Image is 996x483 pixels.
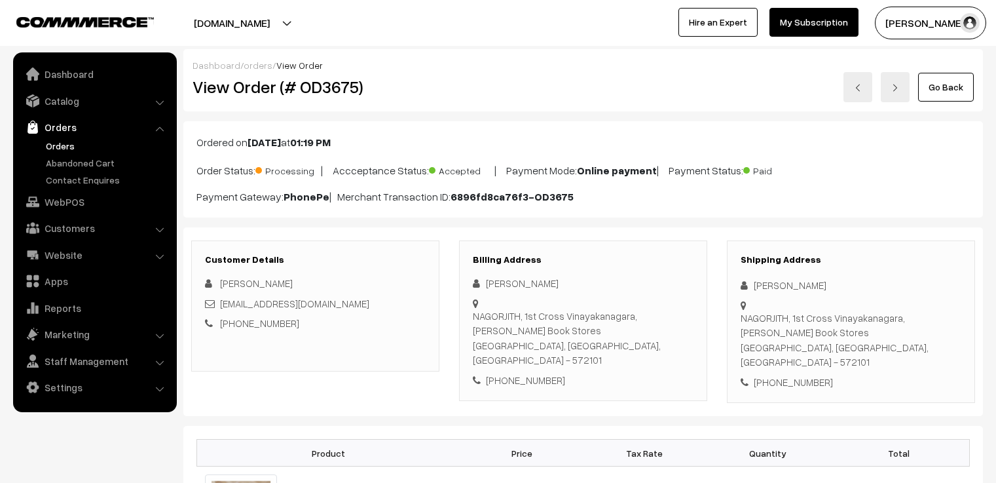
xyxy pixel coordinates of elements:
th: Total [829,440,970,467]
a: Orders [43,139,172,153]
button: [DOMAIN_NAME] [148,7,316,39]
a: Go Back [918,73,974,102]
th: Product [197,440,460,467]
b: 01:19 PM [290,136,331,149]
a: WebPOS [16,190,172,214]
a: Orders [16,115,172,139]
a: Catalog [16,89,172,113]
b: 6896fd8ca76f3-OD3675 [451,190,574,203]
div: NAGORJITH, 1st Cross Vinayakanagara, [PERSON_NAME] Book Stores [GEOGRAPHIC_DATA], [GEOGRAPHIC_DAT... [741,311,961,370]
img: left-arrow.png [854,84,862,92]
span: View Order [276,60,323,71]
h3: Billing Address [473,254,693,265]
th: Price [460,440,583,467]
a: orders [244,60,272,71]
a: Hire an Expert [678,8,758,37]
a: Apps [16,269,172,293]
div: [PHONE_NUMBER] [473,373,693,388]
a: My Subscription [769,8,858,37]
span: Processing [255,161,321,178]
th: Tax Rate [583,440,706,467]
span: Paid [743,161,809,178]
a: Customers [16,216,172,240]
img: right-arrow.png [891,84,899,92]
a: Settings [16,376,172,399]
a: Contact Enquires [43,173,172,187]
a: COMMMERCE [16,13,131,29]
a: Reports [16,296,172,320]
div: NAGORJITH, 1st Cross Vinayakanagara, [PERSON_NAME] Book Stores [GEOGRAPHIC_DATA], [GEOGRAPHIC_DAT... [473,309,693,368]
h3: Customer Details [205,254,426,265]
div: [PHONE_NUMBER] [741,375,961,390]
div: [PERSON_NAME] [741,278,961,293]
h3: Shipping Address [741,254,961,265]
a: Abandoned Cart [43,156,172,170]
p: Ordered on at [196,134,970,150]
a: Website [16,243,172,267]
button: [PERSON_NAME] C [875,7,986,39]
a: Staff Management [16,349,172,373]
b: Online payment [577,164,657,177]
b: [DATE] [248,136,281,149]
p: Payment Gateway: | Merchant Transaction ID: [196,189,970,204]
b: PhonePe [284,190,329,203]
th: Quantity [706,440,829,467]
img: user [960,13,980,33]
span: [PERSON_NAME] [220,277,293,289]
a: [EMAIL_ADDRESS][DOMAIN_NAME] [220,298,369,309]
a: [PHONE_NUMBER] [220,317,299,329]
p: Order Status: | Accceptance Status: | Payment Mode: | Payment Status: [196,161,970,178]
span: Accepted [429,161,494,178]
a: Marketing [16,322,172,346]
img: COMMMERCE [16,17,154,27]
div: / / [193,58,974,72]
div: [PERSON_NAME] [473,276,693,291]
a: Dashboard [193,60,240,71]
h2: View Order (# OD3675) [193,77,440,97]
a: Dashboard [16,62,172,86]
